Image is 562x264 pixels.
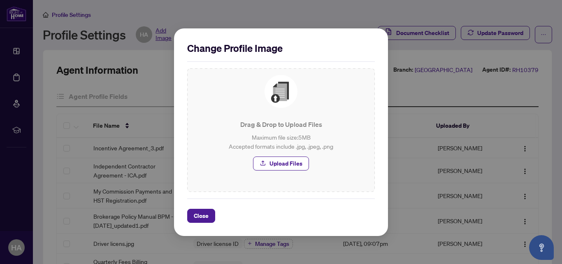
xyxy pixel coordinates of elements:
[529,235,554,260] button: Open asap
[194,209,209,222] span: Close
[194,119,368,129] p: Drag & Drop to Upload Files
[194,133,368,151] p: Maximum file size: 5 MB Accepted formats include .jpg, .jpeg, .png
[265,75,297,108] img: File Upload
[187,68,375,177] span: File UploadDrag & Drop to Upload FilesMaximum file size:5MBAccepted formats include .jpg, .jpeg, ...
[187,42,375,55] h2: Change Profile Image
[269,157,302,170] span: Upload Files
[253,157,309,171] button: Upload Files
[187,209,215,223] button: Close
